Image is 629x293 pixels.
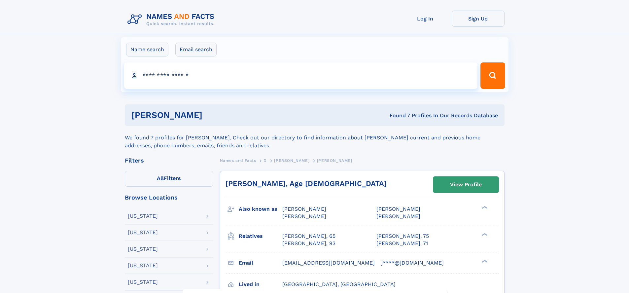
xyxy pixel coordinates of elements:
[128,213,158,219] div: [US_STATE]
[450,177,482,192] div: View Profile
[239,203,282,215] h3: Also known as
[274,158,309,163] span: [PERSON_NAME]
[239,257,282,269] h3: Email
[376,206,420,212] span: [PERSON_NAME]
[125,195,213,201] div: Browse Locations
[433,177,499,193] a: View Profile
[282,281,396,287] span: [GEOGRAPHIC_DATA], [GEOGRAPHIC_DATA]
[239,231,282,242] h3: Relatives
[480,259,488,263] div: ❯
[274,156,309,165] a: [PERSON_NAME]
[125,11,220,28] img: Logo Names and Facts
[480,62,505,89] button: Search Button
[124,62,478,89] input: search input
[125,126,505,150] div: We found 7 profiles for [PERSON_NAME]. Check out our directory to find information about [PERSON_...
[128,230,158,235] div: [US_STATE]
[282,240,335,247] a: [PERSON_NAME], 93
[296,112,498,119] div: Found 7 Profiles In Our Records Database
[263,158,267,163] span: D
[125,158,213,164] div: Filters
[282,233,335,240] a: [PERSON_NAME], 65
[220,156,256,165] a: Names and Facts
[126,43,168,56] label: Name search
[376,233,429,240] a: [PERSON_NAME], 75
[157,175,164,181] span: All
[399,11,452,27] a: Log In
[128,279,158,285] div: [US_STATE]
[125,171,213,187] label: Filters
[263,156,267,165] a: D
[175,43,217,56] label: Email search
[128,263,158,268] div: [US_STATE]
[282,213,326,219] span: [PERSON_NAME]
[282,260,375,266] span: [EMAIL_ADDRESS][DOMAIN_NAME]
[226,179,387,188] a: [PERSON_NAME], Age [DEMOGRAPHIC_DATA]
[480,232,488,237] div: ❯
[317,158,352,163] span: [PERSON_NAME]
[131,111,296,119] h1: [PERSON_NAME]
[239,279,282,290] h3: Lived in
[282,206,326,212] span: [PERSON_NAME]
[128,246,158,252] div: [US_STATE]
[376,213,420,219] span: [PERSON_NAME]
[480,205,488,210] div: ❯
[452,11,505,27] a: Sign Up
[376,240,428,247] a: [PERSON_NAME], 71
